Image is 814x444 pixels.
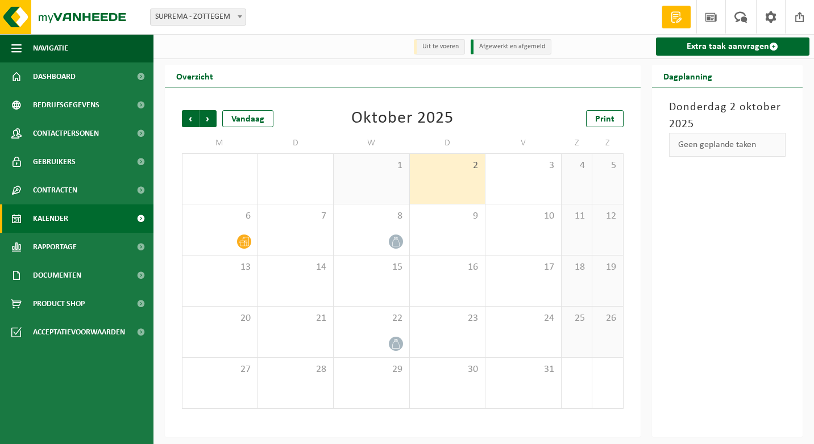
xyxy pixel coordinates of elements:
[165,65,225,87] h2: Overzicht
[491,363,555,376] span: 31
[669,99,786,133] h3: Donderdag 2 oktober 2025
[182,133,258,153] td: M
[182,110,199,127] span: Vorige
[33,91,99,119] span: Bedrijfsgegevens
[491,160,555,172] span: 3
[339,210,404,223] span: 8
[188,312,252,325] span: 20
[334,133,410,153] td: W
[652,65,724,87] h2: Dagplanning
[471,39,551,55] li: Afgewerkt en afgemeld
[33,290,85,318] span: Product Shop
[264,261,328,274] span: 14
[33,204,68,233] span: Kalender
[567,210,586,223] span: 11
[416,160,480,172] span: 2
[151,9,246,25] span: SUPREMA - ZOTTEGEM
[339,312,404,325] span: 22
[491,210,555,223] span: 10
[33,148,76,176] span: Gebruikers
[416,363,480,376] span: 30
[264,363,328,376] span: 28
[592,133,623,153] td: Z
[416,312,480,325] span: 23
[33,34,68,62] span: Navigatie
[414,39,465,55] li: Uit te voeren
[33,233,77,261] span: Rapportage
[598,160,617,172] span: 5
[567,160,586,172] span: 4
[598,261,617,274] span: 19
[339,261,404,274] span: 15
[188,210,252,223] span: 6
[416,261,480,274] span: 16
[339,363,404,376] span: 29
[598,210,617,223] span: 12
[567,312,586,325] span: 25
[200,110,217,127] span: Volgende
[567,261,586,274] span: 18
[33,62,76,91] span: Dashboard
[264,312,328,325] span: 21
[150,9,246,26] span: SUPREMA - ZOTTEGEM
[562,133,592,153] td: Z
[188,261,252,274] span: 13
[669,133,786,157] div: Geen geplande taken
[416,210,480,223] span: 9
[410,133,486,153] td: D
[258,133,334,153] td: D
[351,110,454,127] div: Oktober 2025
[188,363,252,376] span: 27
[595,115,614,124] span: Print
[656,37,810,56] a: Extra taak aanvragen
[491,261,555,274] span: 17
[222,110,273,127] div: Vandaag
[33,261,81,290] span: Documenten
[586,110,624,127] a: Print
[33,318,125,346] span: Acceptatievoorwaarden
[339,160,404,172] span: 1
[598,312,617,325] span: 26
[491,312,555,325] span: 24
[264,210,328,223] span: 7
[485,133,562,153] td: V
[33,176,77,204] span: Contracten
[33,119,99,148] span: Contactpersonen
